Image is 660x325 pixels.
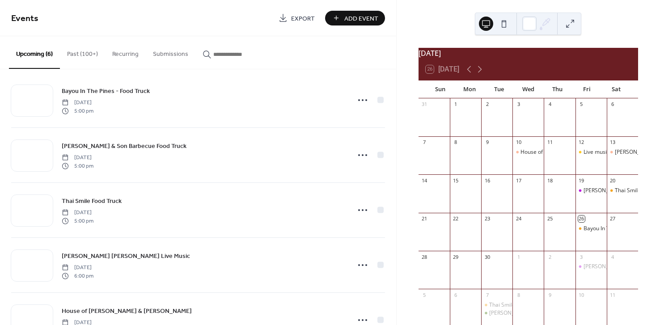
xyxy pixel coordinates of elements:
[546,177,553,184] div: 18
[481,301,512,309] div: Thai Smile Food Truck
[575,148,607,156] div: Live music with Danny Mull
[578,177,585,184] div: 19
[62,251,190,261] a: [PERSON_NAME] [PERSON_NAME] Live Music
[453,215,459,222] div: 22
[578,101,585,108] div: 5
[484,253,491,260] div: 30
[578,215,585,222] div: 26
[578,253,585,260] div: 3
[609,215,616,222] div: 27
[515,139,522,146] div: 10
[62,197,122,206] span: Thai Smile Food Truck
[543,80,572,98] div: Thu
[484,80,514,98] div: Tue
[484,101,491,108] div: 2
[421,101,428,108] div: 31
[344,14,378,23] span: Add Event
[575,263,607,270] div: Higgins & Son Barbecue Food Truck
[572,80,602,98] div: Fri
[520,148,635,156] div: House of [PERSON_NAME] & [PERSON_NAME]
[105,36,146,68] button: Recurring
[453,253,459,260] div: 29
[9,36,60,69] button: Upcoming (6)
[609,253,616,260] div: 4
[62,87,150,96] span: Bayou In The Pines - Food Truck
[421,177,428,184] div: 14
[62,306,192,316] a: House of [PERSON_NAME] & [PERSON_NAME]
[546,291,553,298] div: 9
[546,139,553,146] div: 11
[62,264,93,272] span: [DATE]
[601,80,631,98] div: Sat
[546,253,553,260] div: 2
[453,101,459,108] div: 1
[62,154,93,162] span: [DATE]
[609,139,616,146] div: 13
[609,291,616,298] div: 11
[62,141,186,151] a: [PERSON_NAME] & Son Barbecue Food Truck
[515,101,522,108] div: 3
[62,252,190,261] span: [PERSON_NAME] [PERSON_NAME] Live Music
[421,291,428,298] div: 5
[489,309,602,317] div: [PERSON_NAME] [PERSON_NAME] Live Music
[481,309,512,317] div: Eck McCanless Live Music
[578,139,585,146] div: 12
[272,11,322,25] a: Export
[512,148,544,156] div: House of Odell & Luella
[453,177,459,184] div: 15
[62,272,93,280] span: 6:00 pm
[453,139,459,146] div: 8
[421,139,428,146] div: 7
[62,217,93,225] span: 5:00 pm
[291,14,315,23] span: Export
[62,99,93,107] span: [DATE]
[607,148,638,156] div: George's Food Truck
[578,291,585,298] div: 10
[484,291,491,298] div: 7
[484,215,491,222] div: 23
[62,107,93,115] span: 5:00 pm
[489,301,544,309] div: Thai Smile Food Truck
[62,162,93,170] span: 5:00 pm
[484,177,491,184] div: 16
[515,177,522,184] div: 17
[609,177,616,184] div: 20
[146,36,195,68] button: Submissions
[419,48,638,59] div: [DATE]
[575,187,607,194] div: Higgins & Son Barbecue Food Truck
[426,80,455,98] div: Sun
[515,215,522,222] div: 24
[609,101,616,108] div: 6
[546,101,553,108] div: 4
[575,225,607,232] div: Bayou In The Pines - Food Truck
[455,80,484,98] div: Mon
[62,307,192,316] span: House of [PERSON_NAME] & [PERSON_NAME]
[546,215,553,222] div: 25
[60,36,105,68] button: Past (100+)
[421,253,428,260] div: 28
[62,142,186,151] span: [PERSON_NAME] & Son Barbecue Food Truck
[325,11,385,25] button: Add Event
[421,215,428,222] div: 21
[453,291,459,298] div: 6
[515,253,522,260] div: 1
[513,80,543,98] div: Wed
[62,196,122,206] a: Thai Smile Food Truck
[607,187,638,194] div: Thai Smile Food Truck
[11,10,38,27] span: Events
[62,86,150,96] a: Bayou In The Pines - Food Truck
[62,209,93,217] span: [DATE]
[515,291,522,298] div: 8
[484,139,491,146] div: 9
